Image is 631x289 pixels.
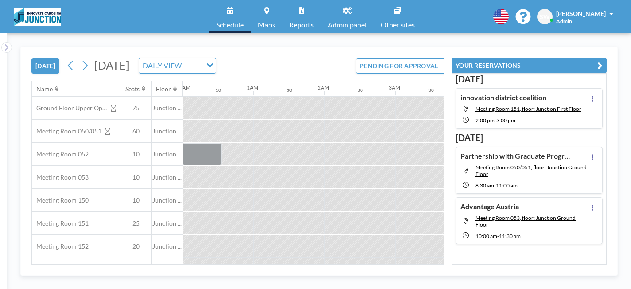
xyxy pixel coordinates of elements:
span: - [497,233,499,239]
h4: Advantage Austria [460,202,519,211]
span: Junction ... [152,150,183,158]
span: Meeting Room 050/051, floor: Junction Ground Floor [475,164,587,177]
span: 11:30 AM [499,233,521,239]
span: 25 [121,219,151,227]
span: SW [540,13,550,21]
span: - [495,117,496,124]
span: [DATE] [94,59,129,72]
span: Admin panel [328,21,366,28]
span: 10 [121,150,151,158]
span: 60 [121,127,151,135]
button: PENDING FOR APPROVAL [356,58,455,74]
span: 10:00 AM [475,233,497,239]
span: DAILY VIEW [141,60,183,71]
span: Maps [258,21,275,28]
span: Admin [556,18,572,24]
h3: [DATE] [456,74,603,85]
span: Reports [289,21,314,28]
span: Junction ... [152,196,183,204]
span: 2:00 PM [475,117,495,124]
span: Junction ... [152,219,183,227]
span: 8:30 AM [475,182,494,189]
span: 10 [121,196,151,204]
span: Meeting Room 053, floor: Junction Ground Floor [475,215,576,228]
span: Meeting Room 152 [32,242,89,250]
span: Meeting Room 151, floor: Junction First Floor [475,105,581,112]
div: 30 [287,87,292,93]
span: Meeting Room 151 [32,219,89,227]
span: Schedule [216,21,244,28]
div: 30 [358,87,363,93]
span: 11:00 AM [496,182,518,189]
div: Floor [156,85,171,93]
span: Meeting Room 053 [32,173,89,181]
span: 10 [121,173,151,181]
span: [PERSON_NAME] [556,10,606,17]
div: 1AM [247,84,258,91]
span: Junction ... [152,127,183,135]
h4: innovation district coalition [460,93,546,102]
div: 12AM [176,84,191,91]
span: Meeting Room 052 [32,150,89,158]
span: 75 [121,104,151,112]
span: Junction ... [152,104,183,112]
span: Other sites [381,21,415,28]
div: 30 [428,87,434,93]
span: 20 [121,242,151,250]
h3: [DATE] [456,132,603,143]
input: Search for option [184,60,201,71]
span: Ground Floor Upper Open Area [32,104,107,112]
h4: Partnership with Graduate Program [460,152,571,160]
div: Search for option [139,58,216,73]
span: 3:00 PM [496,117,515,124]
div: 3AM [389,84,400,91]
div: 30 [216,87,221,93]
div: 2AM [318,84,329,91]
div: Name [36,85,53,93]
div: Seats [125,85,140,93]
span: Meeting Room 150 [32,196,89,204]
img: organization-logo [14,8,61,26]
span: Meeting Room 050/051 [32,127,101,135]
button: YOUR RESERVATIONS [452,58,607,73]
span: Junction ... [152,242,183,250]
button: [DATE] [31,58,59,74]
span: - [494,182,496,189]
span: Junction ... [152,173,183,181]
